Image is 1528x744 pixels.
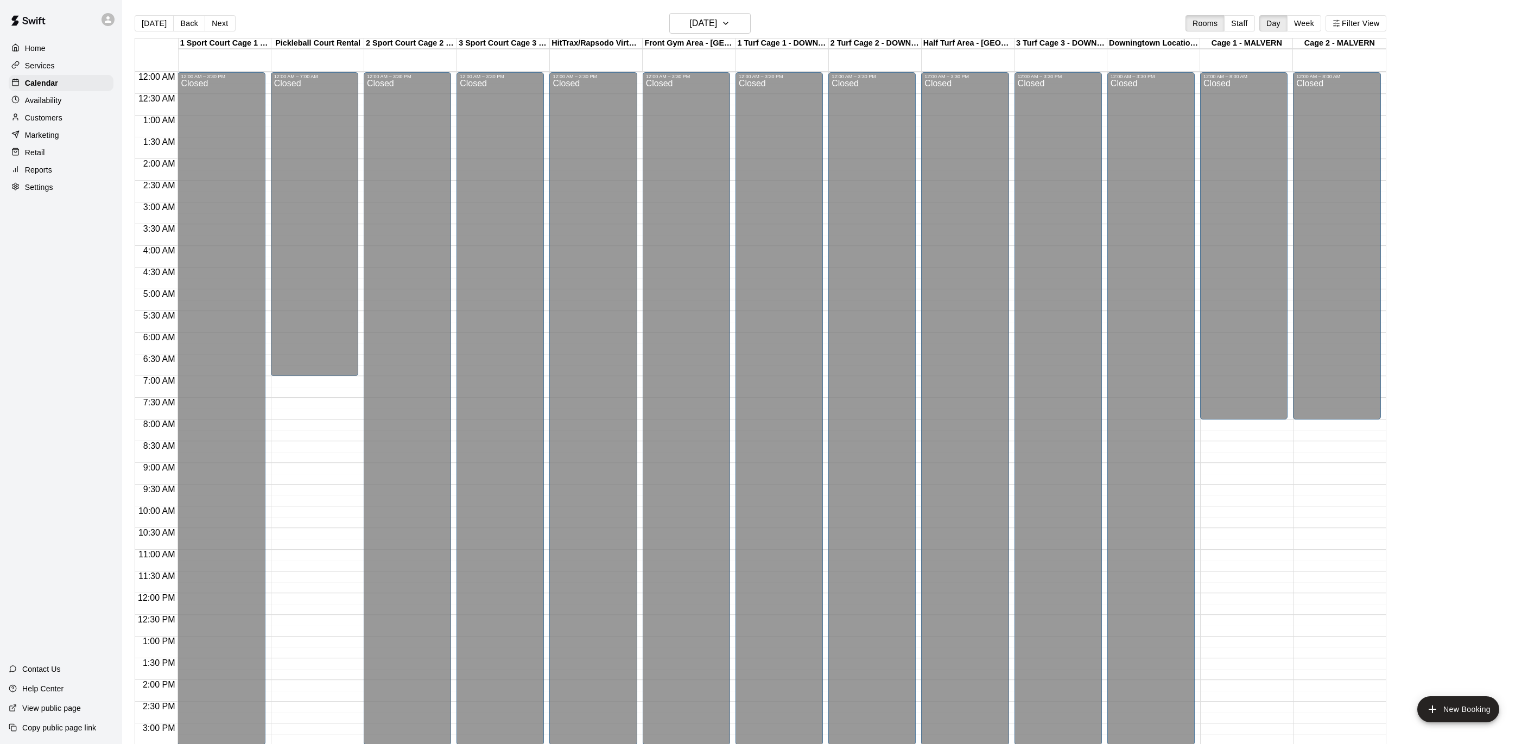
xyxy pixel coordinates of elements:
span: 11:00 AM [136,550,178,559]
p: Home [25,43,46,54]
div: Cage 2 - MALVERN [1293,39,1386,49]
span: 10:00 AM [136,506,178,516]
span: 6:30 AM [141,354,178,364]
p: Retail [25,147,45,158]
span: 12:00 AM [136,72,178,81]
div: HitTrax/Rapsodo Virtual Reality Rental Cage - 16'x35' [550,39,643,49]
div: 12:00 AM – 3:30 PM [832,74,912,79]
p: Marketing [25,130,59,141]
div: 2 Sport Court Cage 2 - DOWNINGTOWN [364,39,457,49]
div: 12:00 AM – 3:30 PM [460,74,541,79]
a: Services [9,58,113,74]
span: 1:30 PM [140,658,178,667]
span: 8:30 AM [141,441,178,450]
div: 12:00 AM – 8:00 AM [1296,74,1377,79]
a: Retail [9,144,113,161]
div: Closed [1296,79,1377,423]
span: 3:30 AM [141,224,178,233]
button: Week [1287,15,1321,31]
p: Availability [25,95,62,106]
button: Filter View [1326,15,1386,31]
div: Cage 1 - MALVERN [1200,39,1293,49]
span: 3:00 PM [140,723,178,733]
a: Calendar [9,75,113,91]
a: Settings [9,179,113,195]
span: 11:30 AM [136,571,178,581]
span: 2:30 AM [141,181,178,190]
div: 3 Sport Court Cage 3 - DOWNINGTOWN [457,39,550,49]
span: 2:00 PM [140,680,178,689]
button: [DATE] [669,13,751,34]
div: 12:00 AM – 8:00 AM: Closed [1293,72,1380,419]
span: 2:00 AM [141,159,178,168]
span: 7:00 AM [141,376,178,385]
h6: [DATE] [689,16,717,31]
p: Customers [25,112,62,123]
button: [DATE] [135,15,174,31]
div: 1 Sport Court Cage 1 - DOWNINGTOWN [179,39,271,49]
p: Contact Us [22,664,61,675]
div: 12:00 AM – 8:00 AM: Closed [1200,72,1288,419]
p: Calendar [25,78,58,88]
div: 12:00 AM – 3:30 PM [553,74,633,79]
a: Home [9,40,113,56]
div: 12:00 AM – 3:30 PM [181,74,262,79]
span: 4:00 AM [141,246,178,255]
span: 4:30 AM [141,268,178,277]
div: Closed [1203,79,1284,423]
p: Settings [25,182,53,193]
div: 12:00 AM – 7:00 AM [274,74,355,79]
span: 1:30 AM [141,137,178,147]
p: View public page [22,703,81,714]
a: Customers [9,110,113,126]
span: 9:30 AM [141,485,178,494]
button: Back [173,15,205,31]
span: 8:00 AM [141,419,178,429]
span: 2:30 PM [140,702,178,711]
div: 12:00 AM – 3:30 PM [1018,74,1099,79]
span: 12:30 PM [135,615,177,624]
div: 12:00 AM – 3:30 PM [739,74,820,79]
div: 12:00 AM – 3:30 PM [646,74,727,79]
span: 12:30 AM [136,94,178,103]
span: 6:00 AM [141,333,178,342]
div: 12:00 AM – 3:30 PM [1111,74,1191,79]
span: 5:30 AM [141,311,178,320]
div: Front Gym Area - [GEOGRAPHIC_DATA] [643,39,736,49]
div: Downingtown Location - OUTDOOR Turf Area [1107,39,1200,49]
span: 12:00 PM [135,593,177,602]
div: Half Turf Area - [GEOGRAPHIC_DATA] [922,39,1015,49]
button: Next [205,15,235,31]
span: 5:00 AM [141,289,178,298]
p: Copy public page link [22,722,96,733]
span: 3:00 AM [141,202,178,212]
div: 12:00 AM – 3:30 PM [924,74,1005,79]
span: 10:30 AM [136,528,178,537]
div: Closed [274,79,355,380]
button: Staff [1224,15,1255,31]
span: 9:00 AM [141,463,178,472]
span: 1:00 PM [140,637,178,646]
button: Rooms [1185,15,1225,31]
div: 1 Turf Cage 1 - DOWNINGTOWN [736,39,829,49]
a: Reports [9,162,113,178]
div: 12:00 AM – 7:00 AM: Closed [271,72,358,376]
div: Pickleball Court Rental [271,39,364,49]
a: Marketing [9,127,113,143]
a: Availability [9,92,113,109]
div: 3 Turf Cage 3 - DOWNINGTOWN [1015,39,1107,49]
button: Day [1259,15,1288,31]
span: 1:00 AM [141,116,178,125]
div: 2 Turf Cage 2 - DOWNINGTOWN [829,39,922,49]
p: Services [25,60,55,71]
p: Help Center [22,683,64,694]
